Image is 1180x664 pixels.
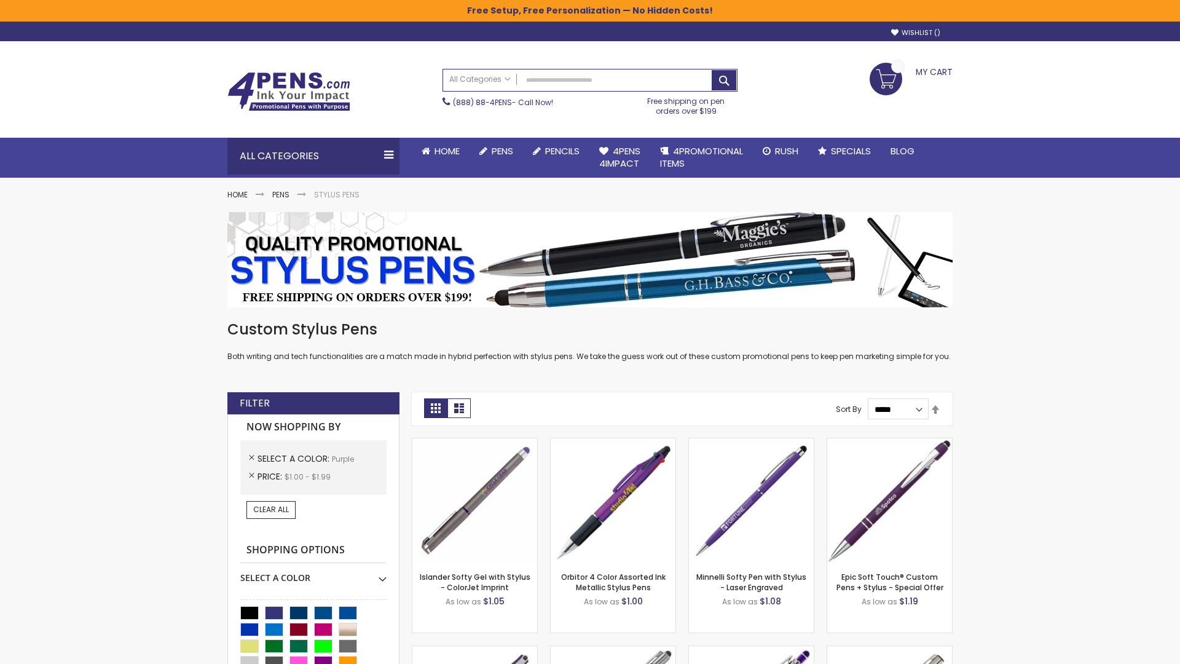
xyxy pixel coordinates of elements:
[891,144,914,157] span: Blog
[412,438,537,448] a: Islander Softy Gel with Stylus - ColorJet Imprint-Purple
[227,138,399,175] div: All Categories
[827,438,952,563] img: 4P-MS8B-Purple
[240,537,387,564] strong: Shopping Options
[446,596,481,607] span: As low as
[285,472,331,482] span: $1.00 - $1.99
[775,144,798,157] span: Rush
[424,398,447,418] strong: Grid
[599,144,640,170] span: 4Pens 4impact
[545,144,580,157] span: Pencils
[891,28,940,38] a: Wishlist
[561,572,666,592] a: Orbitor 4 Color Assorted Ink Metallic Stylus Pens
[589,138,650,178] a: 4Pens4impact
[827,646,952,656] a: Tres-Chic Touch Pen - Standard Laser-Purple
[443,69,517,90] a: All Categories
[412,646,537,656] a: Avendale Velvet Touch Stylus Gel Pen-Purple
[584,596,619,607] span: As low as
[453,97,512,108] a: (888) 88-4PENS
[227,320,953,362] div: Both writing and tech functionalities are a match made in hybrid perfection with stylus pens. We ...
[831,144,871,157] span: Specials
[435,144,460,157] span: Home
[227,189,248,200] a: Home
[551,438,675,563] img: Orbitor 4 Color Assorted Ink Metallic Stylus Pens-Purple
[483,595,505,607] span: $1.05
[253,504,289,515] span: Clear All
[240,563,387,584] div: Select A Color
[881,138,924,165] a: Blog
[689,438,814,563] img: Minnelli Softy Pen with Stylus - Laser Engraved-Purple
[258,470,285,483] span: Price
[227,212,953,307] img: Stylus Pens
[246,501,296,518] a: Clear All
[862,596,897,607] span: As low as
[420,572,530,592] a: Islander Softy Gel with Stylus - ColorJet Imprint
[470,138,523,165] a: Pens
[635,92,738,116] div: Free shipping on pen orders over $199
[492,144,513,157] span: Pens
[412,138,470,165] a: Home
[899,595,918,607] span: $1.19
[836,404,862,414] label: Sort By
[258,453,332,465] span: Select A Color
[696,572,806,592] a: Minnelli Softy Pen with Stylus - Laser Engraved
[836,572,943,592] a: Epic Soft Touch® Custom Pens + Stylus - Special Offer
[760,595,781,607] span: $1.08
[753,138,808,165] a: Rush
[722,596,758,607] span: As low as
[240,397,270,410] strong: Filter
[412,438,537,563] img: Islander Softy Gel with Stylus - ColorJet Imprint-Purple
[449,74,511,84] span: All Categories
[551,646,675,656] a: Tres-Chic with Stylus Metal Pen - Standard Laser-Purple
[453,97,553,108] span: - Call Now!
[523,138,589,165] a: Pencils
[227,320,953,339] h1: Custom Stylus Pens
[551,438,675,448] a: Orbitor 4 Color Assorted Ink Metallic Stylus Pens-Purple
[227,72,350,111] img: 4Pens Custom Pens and Promotional Products
[240,414,387,440] strong: Now Shopping by
[621,595,643,607] span: $1.00
[660,144,743,170] span: 4PROMOTIONAL ITEMS
[314,189,360,200] strong: Stylus Pens
[689,646,814,656] a: Phoenix Softy with Stylus Pen - Laser-Purple
[332,454,354,464] span: Purple
[272,189,289,200] a: Pens
[827,438,952,448] a: 4P-MS8B-Purple
[650,138,753,178] a: 4PROMOTIONALITEMS
[689,438,814,448] a: Minnelli Softy Pen with Stylus - Laser Engraved-Purple
[808,138,881,165] a: Specials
